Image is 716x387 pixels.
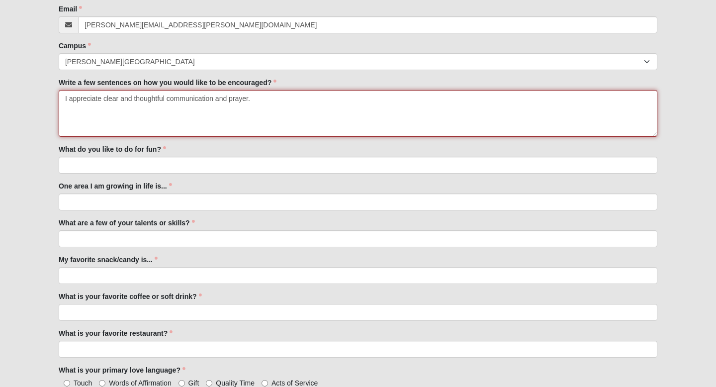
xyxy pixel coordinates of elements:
input: Quality Time [206,380,212,387]
label: What are a few of your talents or skills? [59,218,195,228]
input: Touch [64,380,70,387]
span: Acts of Service [271,379,318,387]
span: Gift [188,379,199,387]
label: What do you like to do for fun? [59,144,166,154]
input: Acts of Service [262,380,268,387]
label: My favorite snack/candy is... [59,255,158,265]
label: What is your favorite restaurant? [59,328,173,338]
label: What is your favorite coffee or soft drink? [59,291,202,301]
input: Words of Affirmation [99,380,105,387]
label: What is your primary love language? [59,365,185,375]
span: Quality Time [216,379,255,387]
label: Email [59,4,82,14]
label: Write a few sentences on how you would like to be encouraged? [59,78,276,88]
input: Gift [179,380,185,387]
span: Touch [74,379,92,387]
label: Campus [59,41,91,51]
span: Words of Affirmation [109,379,172,387]
label: One area I am growing in life is... [59,181,172,191]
